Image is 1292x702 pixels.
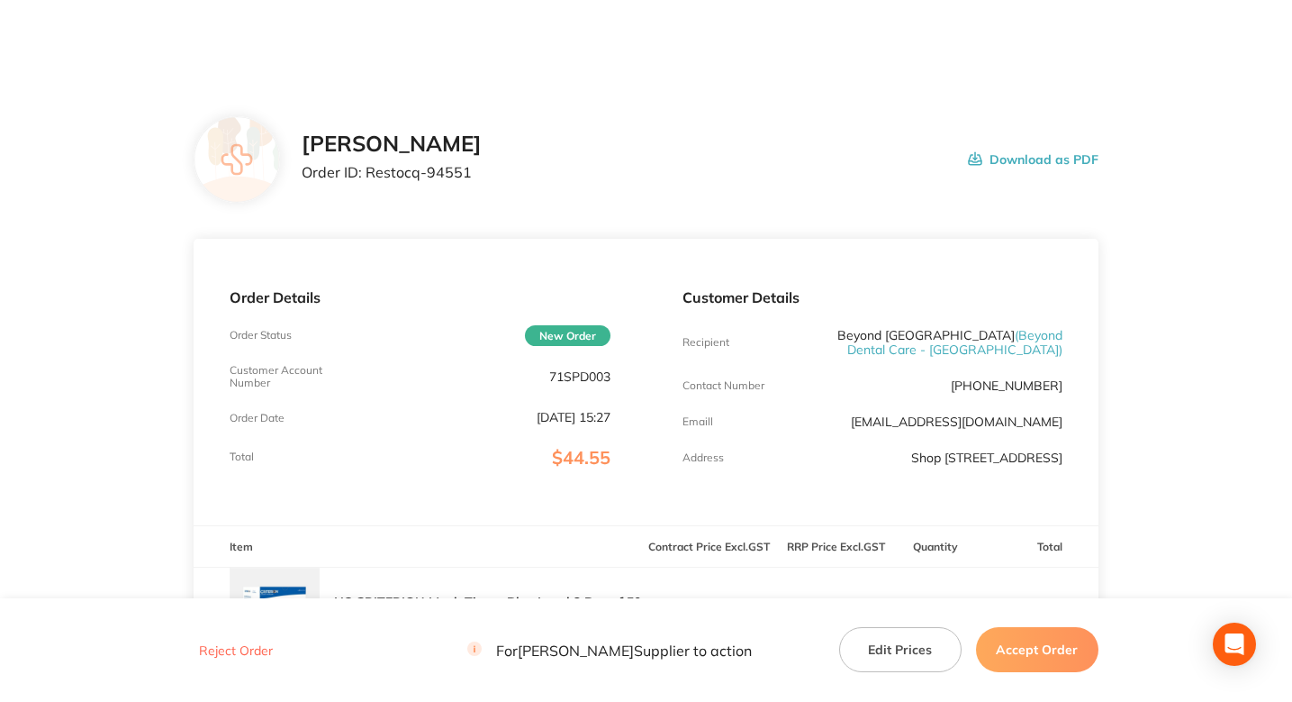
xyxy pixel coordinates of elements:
p: Order Details [230,289,610,305]
button: Download as PDF [968,132,1098,187]
span: ( Beyond Dental Care - [GEOGRAPHIC_DATA] ) [847,327,1062,358]
a: [EMAIL_ADDRESS][DOMAIN_NAME] [851,414,1062,430]
p: Emaill [682,415,713,428]
span: $44.55 [552,446,610,469]
th: Contract Price Excl. GST [646,525,773,568]
th: RRP Price Excl. GST [772,525,899,568]
p: Order ID: Restocq- 94551 [302,164,482,180]
img: Restocq logo [94,25,274,52]
p: Order Status [230,329,292,342]
p: Beyond [GEOGRAPHIC_DATA] [809,328,1062,357]
th: Quantity [899,525,971,568]
span: New Order [525,325,610,346]
p: For [PERSON_NAME] Supplier to action [467,642,752,659]
p: Address [682,451,724,464]
p: $40.50 [972,591,1098,634]
p: [PHONE_NUMBER] [951,378,1062,393]
a: HS CRITERION Mask Tie-on Blue Level 2 Box of 50 [334,594,641,610]
p: Contact Number [682,379,764,392]
p: [DATE] 15:27 [537,410,610,424]
button: Reject Order [194,643,278,659]
p: Customer Account Number [230,364,357,389]
button: Edit Prices [839,627,962,672]
img: bTI1bW9jZQ [230,568,320,658]
h2: [PERSON_NAME] [302,132,482,157]
p: Total [230,451,254,463]
th: Total [971,525,1098,568]
a: Restocq logo [94,25,274,55]
p: 71SPD003 [549,369,610,384]
div: Open Intercom Messenger [1213,623,1256,666]
p: Shop [STREET_ADDRESS] [911,451,1062,465]
p: Customer Details [682,289,1062,305]
button: Accept Order [976,627,1098,672]
p: Order Date [230,412,285,424]
th: Item [194,525,646,568]
p: Recipient [682,336,729,349]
